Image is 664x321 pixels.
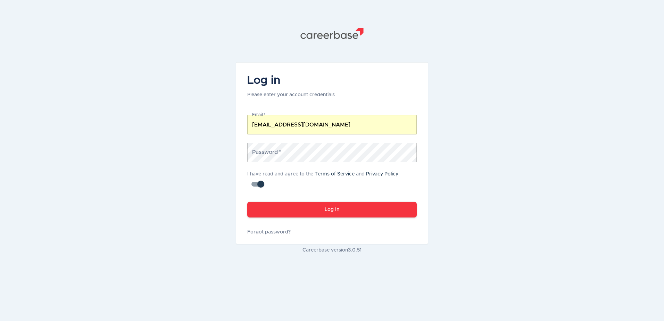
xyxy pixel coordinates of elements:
h4: Log in [247,74,335,88]
a: Privacy Policy [366,172,398,176]
p: Careerbase version 3.0.51 [236,247,428,254]
p: Please enter your account credentials [247,91,335,98]
button: Log In [247,202,417,217]
a: Forgot password? [247,229,417,236]
a: Terms of Service [315,172,355,176]
p: I have read and agree to the and [247,171,417,178]
label: Email [252,112,265,118]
